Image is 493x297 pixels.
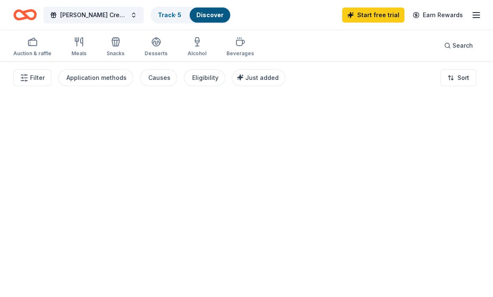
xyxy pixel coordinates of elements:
span: [PERSON_NAME] Creek Fire and Rescue’s Annual Fireman’s Dance [60,10,127,20]
button: Causes [140,69,177,86]
span: Filter [30,73,45,83]
a: Start free trial [342,8,404,23]
button: [PERSON_NAME] Creek Fire and Rescue’s Annual Fireman’s Dance [43,7,144,23]
a: Track· 5 [158,11,181,18]
button: Snacks [107,33,125,61]
a: Home [13,5,37,25]
div: Application methods [66,73,127,83]
button: Just added [232,69,285,86]
a: Earn Rewards [408,8,468,23]
div: Causes [148,73,170,83]
button: Application methods [58,69,133,86]
div: Desserts [145,50,168,57]
span: Search [452,41,473,51]
button: Auction & raffle [13,33,51,61]
div: Snacks [107,50,125,57]
div: Eligibility [192,73,219,83]
button: Track· 5Discover [150,7,231,23]
button: Meals [71,33,86,61]
button: Beverages [226,33,254,61]
button: Sort [440,69,476,86]
button: Search [437,37,480,54]
div: Auction & raffle [13,50,51,57]
button: Desserts [145,33,168,61]
button: Alcohol [188,33,206,61]
div: Meals [71,50,86,57]
button: Filter [13,69,51,86]
a: Discover [196,11,224,18]
div: Beverages [226,50,254,57]
button: Eligibility [184,69,225,86]
div: Alcohol [188,50,206,57]
span: Sort [457,73,469,83]
span: Just added [245,74,279,81]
